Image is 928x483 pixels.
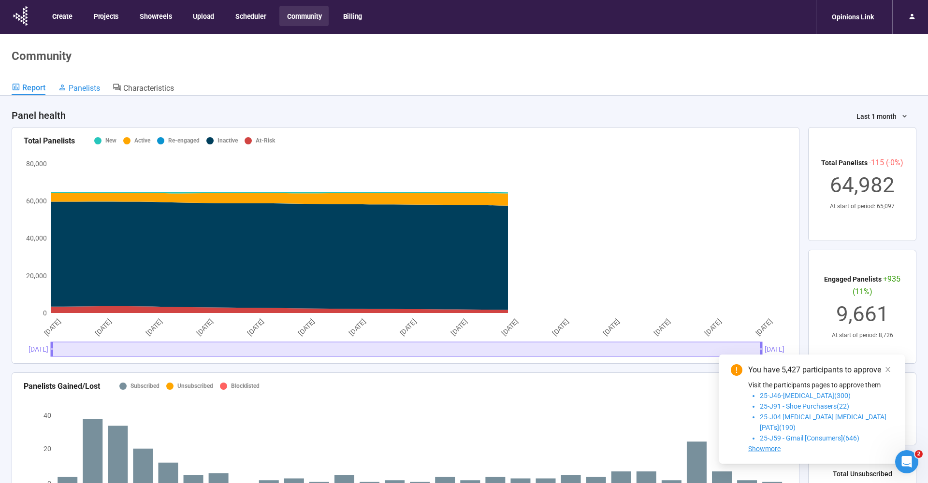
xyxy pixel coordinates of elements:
h4: Panel health [12,109,66,122]
tspan: 60,000 [26,197,47,205]
tspan: [DATE] [145,317,164,337]
h1: Community [12,49,72,63]
span: Panelists [69,84,100,93]
span: close [884,366,891,373]
span: 25-J91 - Shoe Purchasers(22) [760,402,849,410]
span: 25-J59 - Gmail [Consumers](646) [760,434,859,442]
a: Panelists [58,83,100,95]
tspan: [DATE] [551,317,570,337]
div: Total Unsubscribed [833,469,892,479]
tspan: 0 [43,309,47,317]
span: Showmore [748,445,781,453]
button: Showreels [132,6,178,26]
span: Characteristics [123,84,174,93]
tspan: [DATE] [348,317,367,337]
tspan: 20,000 [26,271,47,279]
tspan: [DATE] [449,317,468,337]
span: Engaged Panelists [824,275,882,283]
tspan: 40 [43,412,51,419]
tspan: [DATE] [703,317,723,337]
a: Report [12,83,45,95]
span: -115 (-0%) [869,158,903,167]
iframe: Intercom live chat [895,450,918,473]
a: Characteristics [113,83,174,95]
tspan: [DATE] [754,317,773,337]
div: Opinions Link [826,8,880,26]
tspan: [DATE] [246,317,265,337]
tspan: [DATE] [500,317,520,337]
div: Panelists Gained/Lost [24,380,100,392]
div: At start of period: 65,097 [821,202,903,211]
button: Community [279,6,328,26]
tspan: [DATE] [652,317,672,337]
span: Report [22,83,45,92]
tspan: [DATE] [93,317,113,337]
button: Scheduler [228,6,273,26]
tspan: [DATE] [297,317,316,337]
span: exclamation-circle [731,364,742,376]
div: At start of period: 8,726 [820,331,904,340]
div: 64,982 [821,169,903,202]
div: Inactive [217,136,238,145]
div: At-Risk [256,136,275,145]
tspan: [DATE] [602,317,621,337]
div: Re-engaged [168,136,200,145]
div: Subscribed [130,382,159,391]
button: Projects [86,6,125,26]
p: Visit the participants pages to approve them [748,380,893,390]
span: 2 [915,450,923,458]
span: +935 (11%) [853,274,901,296]
span: Total Panelists [821,159,868,167]
div: Total Panelists [24,135,75,147]
tspan: 80,000 [26,160,47,168]
div: New [105,136,116,145]
tspan: [DATE] [195,317,215,337]
button: Billing [335,6,369,26]
div: Active [134,136,150,145]
button: Last 1 month [849,109,916,124]
button: Create [44,6,79,26]
tspan: 40,000 [26,234,47,242]
span: Last 1 month [856,111,897,122]
span: 25-J04 [MEDICAL_DATA] [MEDICAL_DATA] [PAT's](190) [760,413,886,431]
div: Unsubscribed [177,382,213,391]
tspan: 20 [43,444,51,452]
div: Blocklisted [231,382,260,391]
div: You have 5,427 participants to approve [748,364,893,376]
div: 9,661 [820,298,904,331]
span: 25-J46-[MEDICAL_DATA](300) [760,392,851,399]
tspan: [DATE] [398,317,418,337]
tspan: [DATE] [43,317,62,337]
button: Upload [185,6,221,26]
